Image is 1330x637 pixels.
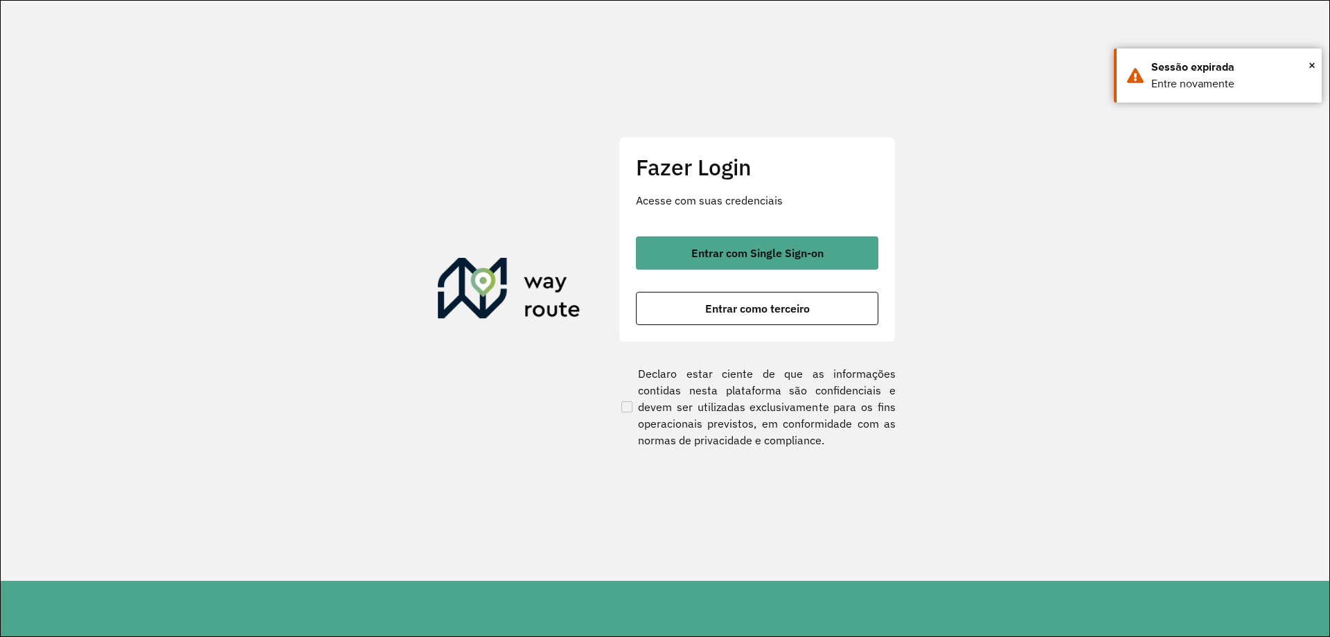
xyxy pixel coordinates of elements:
p: Acesse com suas credenciais [636,192,878,209]
span: Entrar com Single Sign-on [691,247,824,259]
button: button [636,236,878,270]
span: Entrar como terceiro [705,303,810,314]
span: × [1309,55,1315,76]
div: Entre novamente [1151,76,1311,92]
button: button [636,292,878,325]
div: Sessão expirada [1151,59,1311,76]
label: Declaro estar ciente de que as informações contidas nesta plataforma são confidenciais e devem se... [619,365,896,448]
img: Roteirizador AmbevTech [438,258,580,324]
h2: Fazer Login [636,154,878,180]
button: Close [1309,55,1315,76]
